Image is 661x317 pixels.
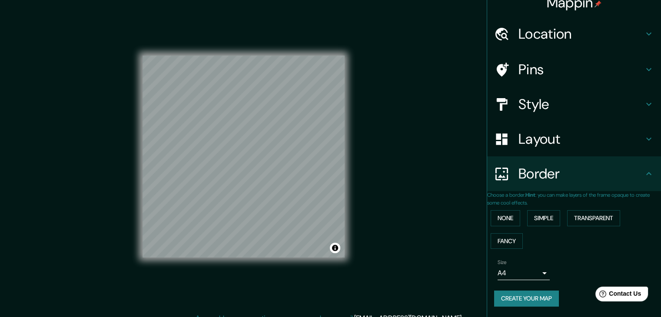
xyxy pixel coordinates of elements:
iframe: Help widget launcher [584,283,651,307]
b: Hint [525,192,535,198]
button: Toggle attribution [330,243,340,253]
button: None [491,210,520,226]
div: A4 [498,266,550,280]
h4: Layout [518,130,644,148]
h4: Location [518,25,644,43]
div: Style [487,87,661,122]
div: Pins [487,52,661,87]
button: Create your map [494,291,559,307]
div: Location [487,17,661,51]
button: Fancy [491,233,523,249]
button: Simple [527,210,560,226]
label: Size [498,259,507,266]
p: Choose a border. : you can make layers of the frame opaque to create some cool effects. [487,191,661,207]
h4: Pins [518,61,644,78]
h4: Border [518,165,644,182]
button: Transparent [567,210,620,226]
h4: Style [518,96,644,113]
canvas: Map [143,56,345,258]
div: Border [487,156,661,191]
img: pin-icon.png [595,0,601,7]
div: Layout [487,122,661,156]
